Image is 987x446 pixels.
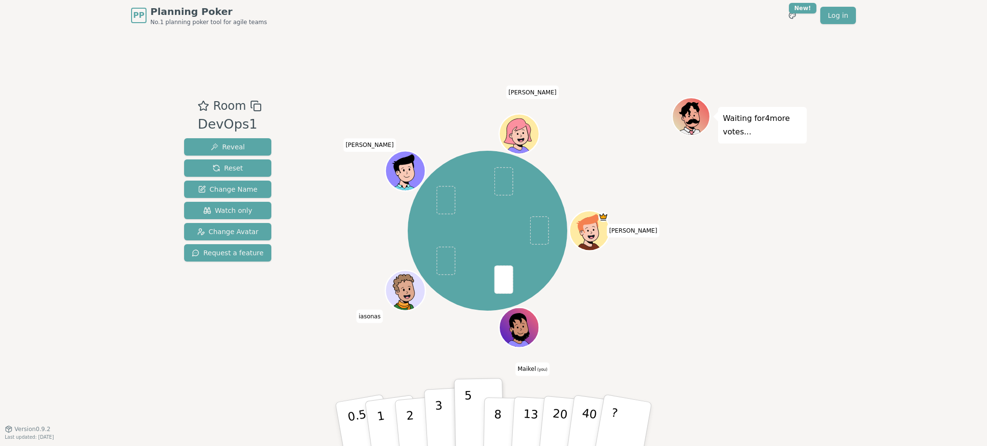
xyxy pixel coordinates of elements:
span: (you) [536,367,547,372]
span: Watch only [203,206,253,215]
span: No.1 planning poker tool for agile teams [150,18,267,26]
button: Change Avatar [184,223,271,240]
span: Room [213,97,246,115]
span: Reset [213,163,243,173]
a: PPPlanning PokerNo.1 planning poker tool for agile teams [131,5,267,26]
p: 5 [465,389,473,441]
span: Click to change your name [607,224,660,237]
span: Click to change your name [356,309,383,323]
button: Add as favourite [198,97,209,115]
div: New! [789,3,816,13]
span: sudheer is the host [598,212,608,222]
button: Click to change your avatar [500,309,538,346]
p: Waiting for 4 more votes... [723,112,802,139]
button: Reveal [184,138,271,156]
div: DevOps1 [198,115,261,134]
span: PP [133,10,144,21]
span: Reveal [211,142,245,152]
span: Planning Poker [150,5,267,18]
span: Change Name [198,184,257,194]
button: Request a feature [184,244,271,262]
a: Log in [820,7,856,24]
button: Change Name [184,181,271,198]
span: Click to change your name [506,85,559,99]
span: Request a feature [192,248,264,258]
span: Change Avatar [197,227,259,236]
span: Version 0.9.2 [14,425,51,433]
button: New! [784,7,801,24]
button: Version0.9.2 [5,425,51,433]
span: Click to change your name [343,138,396,152]
button: Watch only [184,202,271,219]
span: Last updated: [DATE] [5,434,54,440]
span: Click to change your name [515,362,550,376]
button: Reset [184,159,271,177]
